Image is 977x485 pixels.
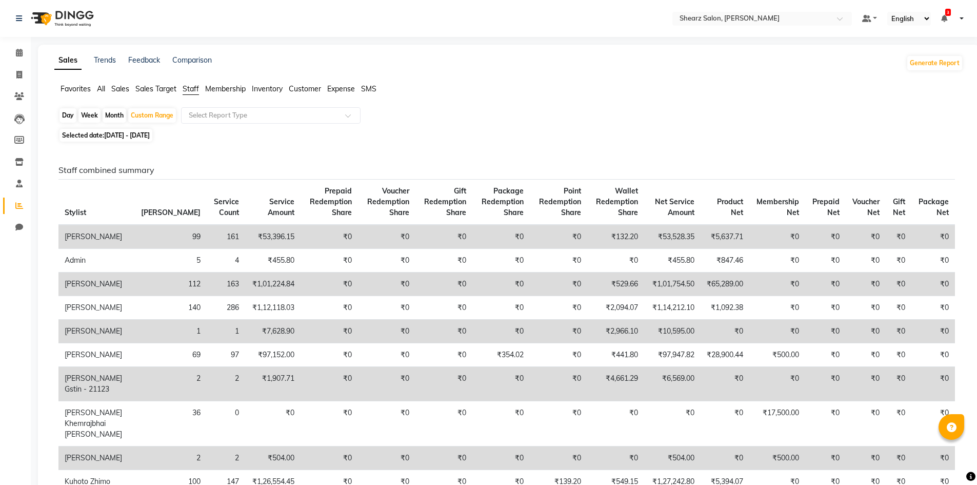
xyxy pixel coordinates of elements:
td: ₹0 [846,343,886,367]
a: 3 [941,14,947,23]
span: Package Redemption Share [482,186,524,217]
span: Inventory [252,84,283,93]
span: Service Count [214,197,239,217]
td: [PERSON_NAME] Gstin - 21123 [58,367,135,401]
td: ₹0 [587,401,645,447]
td: 140 [135,296,207,320]
td: ₹1,01,224.84 [245,273,300,296]
a: Feedback [128,55,160,65]
td: ₹0 [530,225,587,249]
td: ₹0 [886,343,911,367]
td: ₹97,152.00 [245,343,300,367]
td: ₹17,500.00 [749,401,805,447]
span: Gift Net [893,197,905,217]
a: Trends [94,55,116,65]
td: ₹0 [846,296,886,320]
td: ₹0 [472,447,530,470]
td: ₹0 [701,367,750,401]
div: Month [103,108,126,123]
td: ₹0 [530,367,587,401]
td: ₹53,396.15 [245,225,300,249]
td: ₹0 [472,367,530,401]
td: ₹441.80 [587,343,645,367]
td: 1 [135,320,207,343]
td: ₹2,094.07 [587,296,645,320]
td: 112 [135,273,207,296]
td: [PERSON_NAME] Khemrajbhai [PERSON_NAME] [58,401,135,447]
td: [PERSON_NAME] [58,296,135,320]
td: ₹0 [911,343,955,367]
td: ₹0 [301,367,358,401]
td: ₹847.46 [701,249,750,273]
span: All [97,84,105,93]
td: ₹0 [805,273,846,296]
td: ₹0 [805,343,846,367]
td: ₹500.00 [749,447,805,470]
span: Membership Net [756,197,799,217]
td: 161 [207,225,246,249]
td: ₹0 [846,225,886,249]
td: ₹0 [301,401,358,447]
td: ₹0 [886,249,911,273]
span: 3 [945,9,951,16]
td: ₹132.20 [587,225,645,249]
span: Net Service Amount [655,197,694,217]
td: ₹0 [587,249,645,273]
span: Staff [183,84,199,93]
td: ₹0 [358,225,415,249]
td: ₹0 [301,447,358,470]
td: 2 [207,367,246,401]
td: ₹0 [358,296,415,320]
span: Customer [289,84,321,93]
td: ₹0 [886,367,911,401]
td: ₹0 [805,401,846,447]
span: Gift Redemption Share [424,186,466,217]
td: ₹455.80 [245,249,300,273]
td: ₹0 [301,225,358,249]
td: ₹0 [245,401,300,447]
td: ₹1,907.71 [245,367,300,401]
td: [PERSON_NAME] [58,273,135,296]
td: ₹0 [846,401,886,447]
td: ₹10,595.00 [644,320,700,343]
td: ₹504.00 [245,447,300,470]
td: 2 [135,367,207,401]
td: ₹0 [886,273,911,296]
td: 4 [207,249,246,273]
td: ₹500.00 [749,343,805,367]
td: ₹0 [911,273,955,296]
td: ₹0 [846,320,886,343]
td: ₹0 [805,447,846,470]
td: ₹0 [415,296,472,320]
td: ₹0 [749,273,805,296]
td: 163 [207,273,246,296]
td: ₹0 [911,401,955,447]
td: 286 [207,296,246,320]
td: ₹0 [911,296,955,320]
span: Prepaid Redemption Share [310,186,352,217]
td: ₹0 [358,447,415,470]
td: ₹0 [749,225,805,249]
span: Prepaid Net [812,197,840,217]
span: Stylist [65,208,86,217]
td: ₹0 [805,320,846,343]
td: ₹354.02 [472,343,530,367]
td: ₹1,12,118.03 [245,296,300,320]
h6: Staff combined summary [58,165,955,175]
td: 99 [135,225,207,249]
td: ₹0 [846,249,886,273]
td: ₹0 [530,343,587,367]
td: ₹0 [472,273,530,296]
td: ₹0 [301,249,358,273]
td: ₹0 [301,296,358,320]
td: ₹0 [530,447,587,470]
td: ₹7,628.90 [245,320,300,343]
td: ₹0 [749,296,805,320]
td: ₹0 [886,401,911,447]
td: ₹0 [530,401,587,447]
td: ₹0 [644,401,700,447]
td: ₹504.00 [644,447,700,470]
span: SMS [361,84,376,93]
td: ₹0 [805,225,846,249]
span: Sales Target [135,84,176,93]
